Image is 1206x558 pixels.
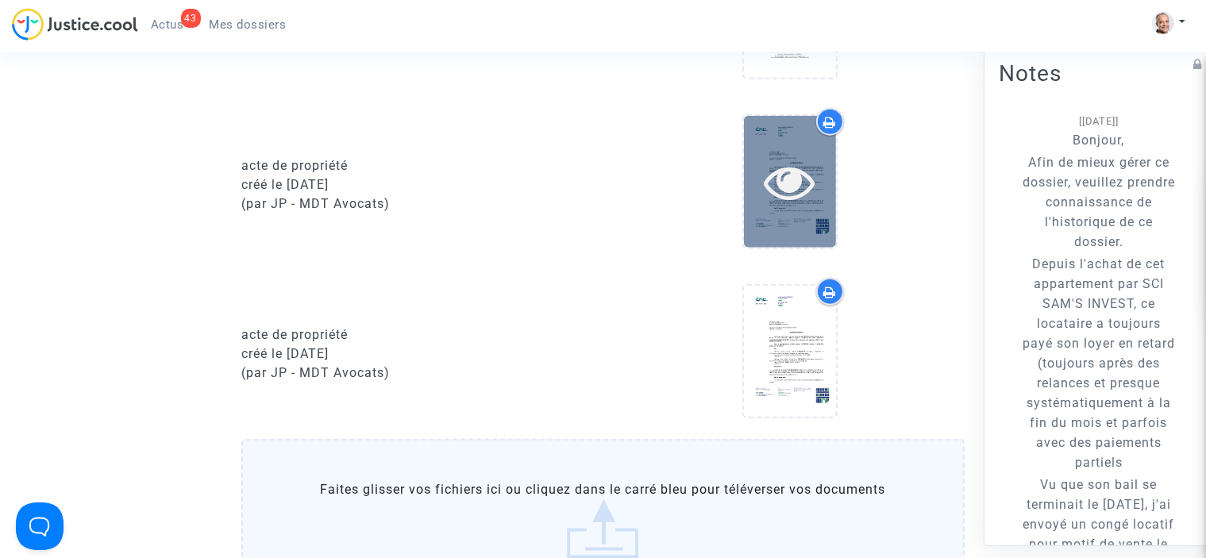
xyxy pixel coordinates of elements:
p: Afin de mieux gérer ce dossier, veuillez prendre connaissance de l'historique de ce dossier. [1023,152,1175,251]
img: ACg8ocKZU31xno-LpBqyWwI6qQfhaET-15XAm_d3fkRpZRSuTkJYLxqnFA=s96-c [1152,12,1174,34]
span: Actus [151,17,184,32]
div: créé le [DATE] [241,175,591,194]
a: Mes dossiers [197,13,299,37]
div: (par JP - MDT Avocats) [241,364,591,383]
div: 43 [181,9,201,28]
p: Depuis l'achat de cet appartement par SCI SAM'S INVEST, ce locataire a toujours payé son loyer en... [1023,254,1175,472]
span: [[DATE]] [1079,114,1119,126]
div: créé le [DATE] [241,344,591,364]
div: acte de propriété [241,156,591,175]
a: 43Actus [138,13,197,37]
img: jc-logo.svg [12,8,138,40]
div: (par JP - MDT Avocats) [241,194,591,214]
iframe: Help Scout Beacon - Open [16,502,64,550]
div: acte de propriété [241,325,591,344]
p: Bonjour, [1023,129,1175,149]
h2: Notes [999,59,1199,87]
span: Mes dossiers [210,17,287,32]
